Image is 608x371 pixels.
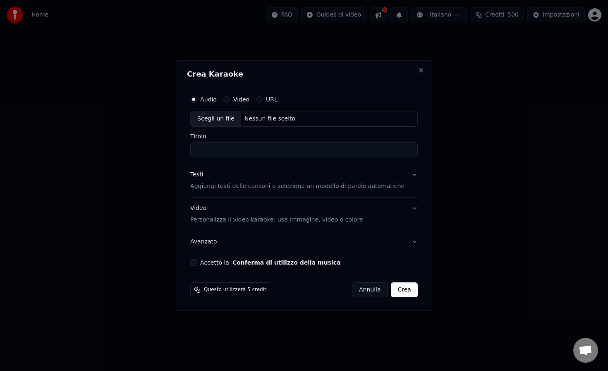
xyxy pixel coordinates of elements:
[190,198,418,231] button: VideoPersonalizza il video karaoke: usa immagine, video o colore
[190,204,363,224] div: Video
[190,216,363,224] p: Personalizza il video karaoke: usa immagine, video o colore
[204,287,268,293] span: Questo utilizzerà 5 crediti
[200,96,217,102] label: Audio
[200,260,340,265] label: Accetto la
[352,282,388,297] button: Annulla
[190,171,203,179] div: Testi
[187,70,421,78] h2: Crea Karaoke
[190,182,405,190] p: Aggiungi testi delle canzoni o seleziona un modello di parole automatiche
[190,231,418,253] button: Avanzato
[232,260,341,265] button: Accetto la
[190,133,418,139] label: Titolo
[241,115,299,123] div: Nessun file scelto
[190,164,418,197] button: TestiAggiungi testi delle canzoni o seleziona un modello di parole automatiche
[233,96,249,102] label: Video
[391,282,418,297] button: Crea
[191,111,241,126] div: Scegli un file
[266,96,278,102] label: URL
